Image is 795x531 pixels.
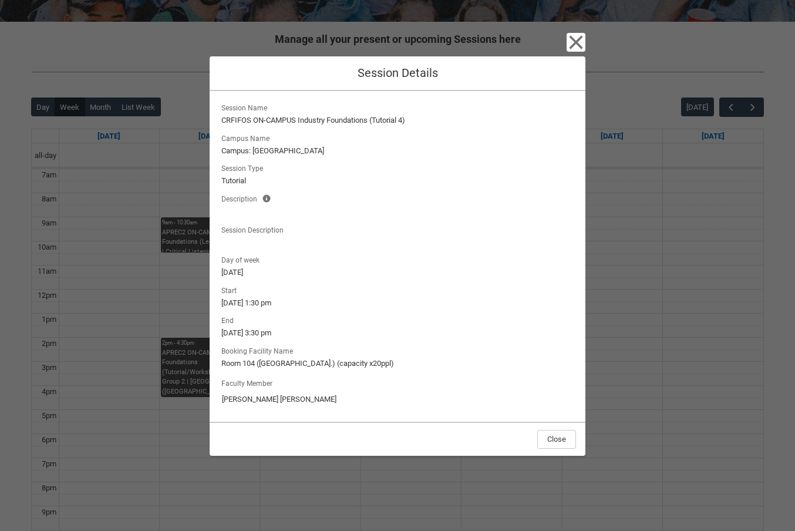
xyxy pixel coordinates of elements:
span: Session Details [358,66,438,80]
span: Day of week [221,253,264,265]
span: End [221,313,238,326]
label: Faculty Member [221,376,277,389]
lightning-formatted-text: Room 104 ([GEOGRAPHIC_DATA].) (capacity x20ppl) [221,358,574,369]
button: Close [537,430,576,449]
lightning-formatted-text: Campus: [GEOGRAPHIC_DATA] [221,145,574,157]
lightning-formatted-text: [DATE] 1:30 pm [221,297,574,309]
lightning-formatted-text: CRFIFOS ON-CAMPUS Industry Foundations (Tutorial 4) [221,115,574,126]
span: Start [221,283,241,296]
lightning-formatted-text: [DATE] 3:30 pm [221,327,574,339]
span: Campus Name [221,131,274,144]
span: Session Type [221,161,268,174]
span: Session Name [221,100,272,113]
span: Description [221,191,262,204]
span: Session Description [221,223,288,236]
button: Close [567,33,585,52]
lightning-formatted-text: Tutorial [221,175,574,187]
lightning-formatted-text: [DATE] [221,267,574,278]
span: Booking Facility Name [221,344,298,357]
